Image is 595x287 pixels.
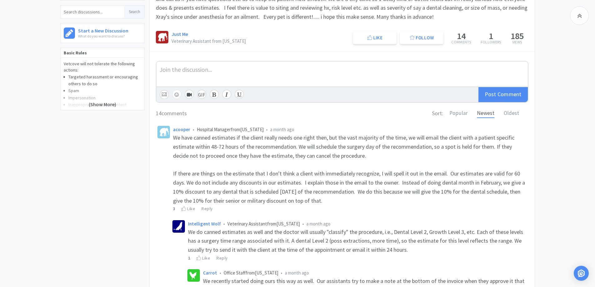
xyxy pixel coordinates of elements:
h5: 14 [451,32,471,40]
span: • [193,126,194,132]
div: Newest [477,109,494,118]
div: Veterinary Assistant from [US_STATE] [188,220,527,228]
span: We do canned estimates as well and the doctor will usually "classify" the procedure, i.e., Dental... [188,228,524,254]
input: Search discussions... [61,6,125,18]
div: Post [478,87,528,102]
p: Comments [451,40,471,44]
p: Vetcove will not tolerate the following actions: [64,61,141,73]
h6: Sort: [432,109,443,118]
button: Search [125,6,144,18]
div: Reply [216,255,228,261]
h6: Start a New Discussion [78,27,128,33]
strong: 3 [173,206,176,211]
h6: 14 comments [156,109,187,118]
span: • [281,270,282,276]
div: GIF [197,90,206,99]
button: Follow [400,32,444,44]
button: ☺ [172,90,181,99]
div: Like [181,205,195,212]
strong: 1 [188,255,191,261]
div: Office Staff from [US_STATE] [203,269,527,277]
a: Carrot [203,270,217,276]
a: acooper [173,126,190,132]
span: If there are things on the estimate that I don't think a client with immediately recognize, I wil... [173,170,526,204]
span: • [220,270,221,276]
p: Followers [481,40,501,44]
p: What do you want to discuss? [78,33,128,39]
a: Just Me [171,31,188,37]
span: • [266,126,268,132]
p: Veterinary Assistant from [US_STATE] [171,39,246,43]
div: (Show More) [61,85,144,110]
p: Views [511,40,524,44]
span: • [302,221,304,227]
span: Comment [498,91,522,98]
span: a month ago [306,221,330,227]
div: Oldest [504,109,519,118]
h5: Basic Rules [61,48,144,58]
span: • [223,221,225,227]
div: Open Intercom Messenger [574,266,589,281]
h5: 1 [481,32,501,40]
span: a month ago [285,270,309,276]
div: Reply [201,205,213,212]
div: Popular [449,109,468,118]
div: Like [196,255,210,261]
span: a month ago [270,126,294,132]
a: Intelligent Wolf [188,221,221,227]
a: Start a New DiscussionWhat do you want to discuss? [60,23,145,43]
h5: 185 [511,32,524,40]
div: Hospital Manager from [US_STATE] [173,126,527,133]
button: Like [353,32,397,44]
span: We have canned estimates if the client really needs one right then, but the vast majority of the ... [173,134,516,159]
li: Targeted harassment or encouraging others to do so [68,73,141,87]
